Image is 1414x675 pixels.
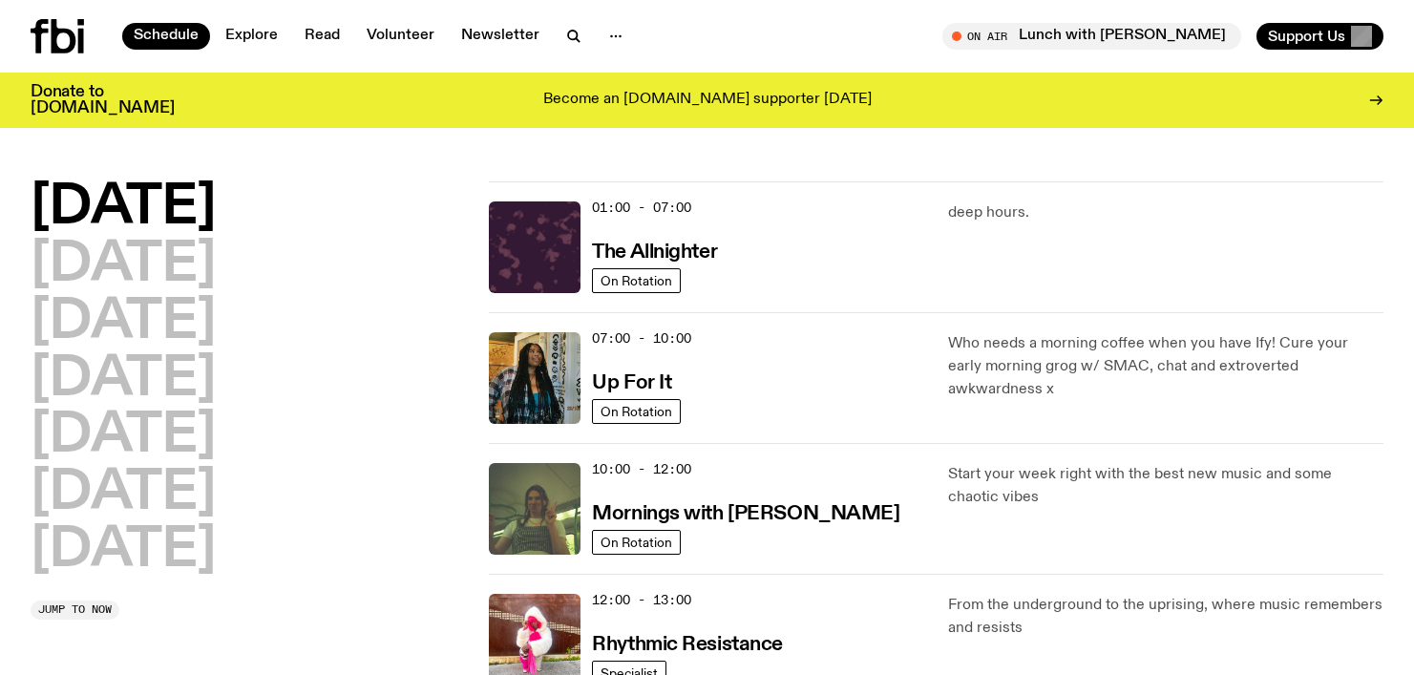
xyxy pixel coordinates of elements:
button: [DATE] [31,239,216,292]
h3: The Allnighter [592,243,717,263]
a: On Rotation [592,399,681,424]
button: Jump to now [31,601,119,620]
a: Newsletter [450,23,551,50]
span: 10:00 - 12:00 [592,460,691,478]
a: Volunteer [355,23,446,50]
span: On Rotation [601,404,672,418]
a: Schedule [122,23,210,50]
p: Become an [DOMAIN_NAME] supporter [DATE] [543,92,872,109]
button: [DATE] [31,181,216,235]
span: On Rotation [601,535,672,549]
button: [DATE] [31,524,216,578]
img: Ify - a Brown Skin girl with black braided twists, looking up to the side with her tongue stickin... [489,332,580,424]
button: [DATE] [31,467,216,520]
a: Mornings with [PERSON_NAME] [592,500,899,524]
span: On Rotation [601,273,672,287]
p: Who needs a morning coffee when you have Ify! Cure your early morning grog w/ SMAC, chat and extr... [948,332,1383,401]
span: Jump to now [38,604,112,615]
p: From the underground to the uprising, where music remembers and resists [948,594,1383,640]
p: Start your week right with the best new music and some chaotic vibes [948,463,1383,509]
p: deep hours. [948,201,1383,224]
h3: Up For It [592,373,671,393]
button: [DATE] [31,353,216,407]
span: Support Us [1268,28,1345,45]
h3: Mornings with [PERSON_NAME] [592,504,899,524]
a: Read [293,23,351,50]
h3: Rhythmic Resistance [592,635,783,655]
button: On AirLunch with [PERSON_NAME] [942,23,1241,50]
a: The Allnighter [592,239,717,263]
a: On Rotation [592,268,681,293]
a: Explore [214,23,289,50]
span: 12:00 - 13:00 [592,591,691,609]
h3: Donate to [DOMAIN_NAME] [31,84,175,116]
a: Up For It [592,369,671,393]
span: Tune in live [963,29,1232,43]
img: Jim Kretschmer in a really cute outfit with cute braids, standing on a train holding up a peace s... [489,463,580,555]
span: 07:00 - 10:00 [592,329,691,348]
a: On Rotation [592,530,681,555]
a: Rhythmic Resistance [592,631,783,655]
span: 01:00 - 07:00 [592,199,691,217]
button: [DATE] [31,410,216,463]
button: Support Us [1256,23,1383,50]
button: [DATE] [31,296,216,349]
